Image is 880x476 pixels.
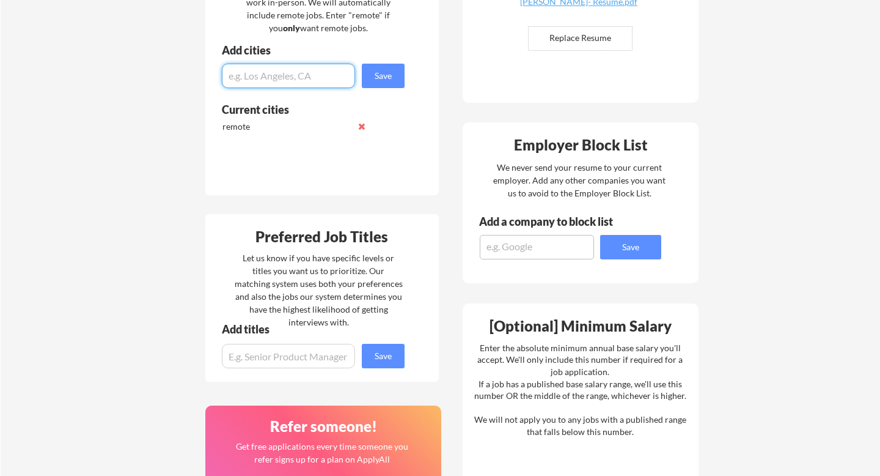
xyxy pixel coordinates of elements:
div: Enter the absolute minimum annual base salary you'll accept. We'll only include this number if re... [474,342,686,438]
div: Add titles [222,324,394,335]
div: Add cities [222,45,408,56]
div: Refer someone! [210,419,438,434]
div: Add a company to block list [479,216,632,227]
button: Save [600,235,661,259]
input: E.g. Senior Product Manager [222,344,355,368]
div: Employer Block List [468,138,695,152]
div: Get free applications every time someone you refer signs up for a plan on ApplyAll [235,440,409,466]
input: e.g. Los Angeles, CA [222,64,355,88]
button: Save [362,64,405,88]
div: Current cities [222,104,391,115]
strong: only [283,23,300,33]
button: Save [362,344,405,368]
div: We never send your resume to your current employer. Add any other companies you want us to avoid ... [493,161,667,199]
div: Let us know if you have specific levels or titles you want us to prioritize. Our matching system ... [235,251,403,329]
div: Preferred Job Titles [208,229,436,244]
div: remote [222,121,351,133]
div: [Optional] Minimum Salary [467,319,694,333]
